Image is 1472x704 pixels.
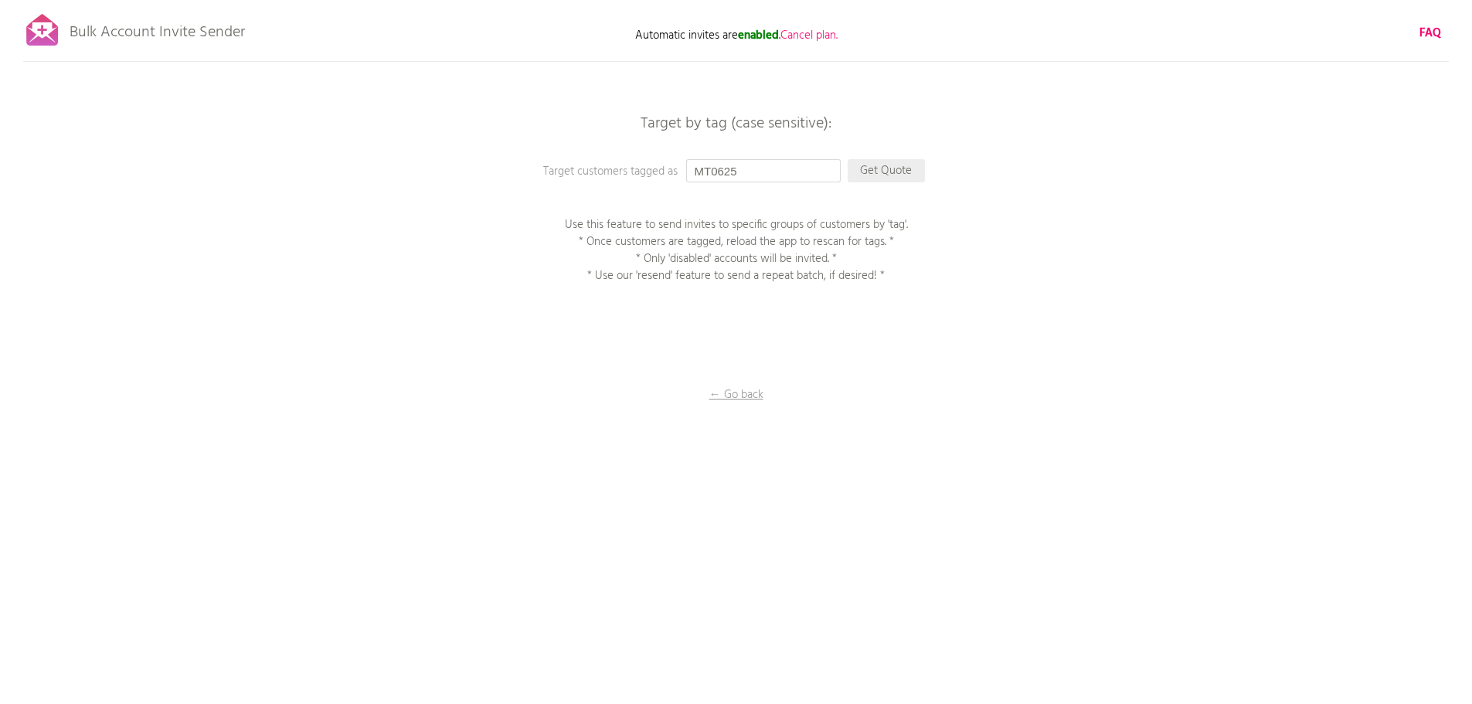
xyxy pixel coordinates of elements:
[848,159,925,182] p: Get Quote
[780,26,838,45] span: Cancel plan.
[738,26,779,45] b: enabled
[543,163,852,180] p: Target customers tagged as
[686,159,841,182] input: Enter a tag...
[543,216,930,284] p: Use this feature to send invites to specific groups of customers by 'tag'. * Once customers are t...
[1419,25,1441,42] a: FAQ
[505,116,968,131] p: Target by tag (case sensitive):
[582,27,891,44] p: Automatic invites are .
[70,9,245,48] p: Bulk Account Invite Sender
[659,386,814,403] p: ← Go back
[1419,24,1441,43] b: FAQ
